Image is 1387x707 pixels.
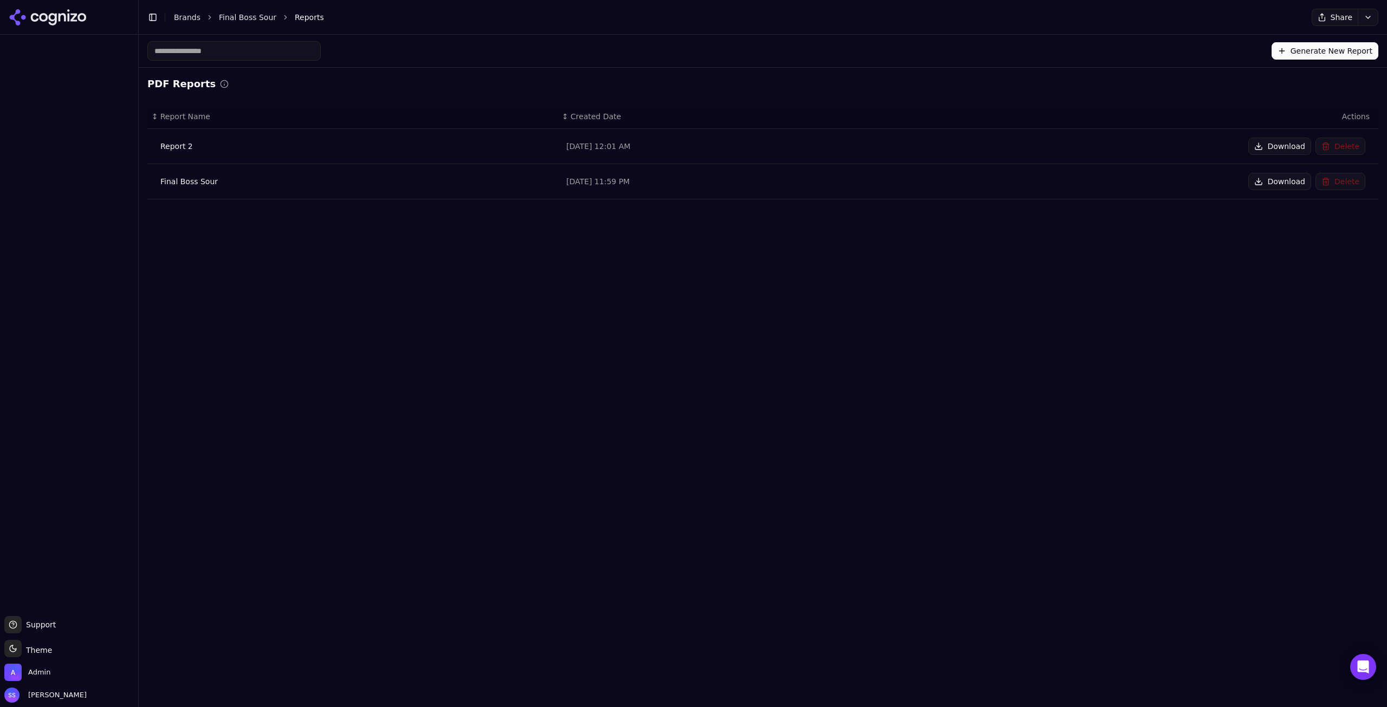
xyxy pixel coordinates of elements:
div: [DATE] 11:59 PM [566,176,959,187]
th: Created Date [558,105,968,129]
button: Download [1248,138,1311,155]
div: [DATE] 12:01 AM [566,141,959,152]
span: Theme [22,646,52,654]
button: Share [1312,9,1358,26]
a: Brands [174,13,200,22]
span: Report Name [160,111,210,122]
img: Salih Sağdilek [4,687,20,703]
span: Support [22,619,56,630]
th: Report Name [147,105,558,129]
span: Admin [28,667,50,677]
span: Reports [295,12,324,23]
div: ↕Report Name [152,111,553,122]
div: ↕Created Date [562,111,963,122]
button: Open user button [4,687,87,703]
button: Delete [1315,138,1365,155]
div: Data table [147,105,1378,199]
button: Generate New Report [1272,42,1378,60]
button: Open organization switcher [4,664,50,681]
img: Admin [4,664,22,681]
h2: PDF Reports [147,76,216,92]
div: Final Boss Sour [160,176,549,187]
div: Report 2 [160,141,549,152]
th: Actions [968,105,1378,129]
button: Download [1248,173,1311,190]
button: Delete [1315,173,1365,190]
nav: breadcrumb [174,12,1290,23]
span: Created Date [571,111,621,122]
span: [PERSON_NAME] [24,690,87,700]
a: Final Boss Sour [219,12,276,23]
div: Open Intercom Messenger [1350,654,1376,680]
span: Actions [973,111,1370,122]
